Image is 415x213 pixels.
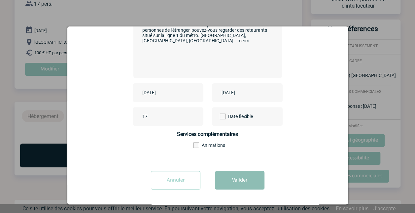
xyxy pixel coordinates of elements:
label: Date flexible [220,107,242,126]
label: Animations [193,143,229,148]
input: Date de fin [220,88,265,97]
button: Valider [215,171,264,190]
h4: Services complémentaires [133,131,282,137]
input: Annuler [151,171,200,190]
input: Date de début [141,88,186,97]
input: Nombre de participants [141,112,203,121]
